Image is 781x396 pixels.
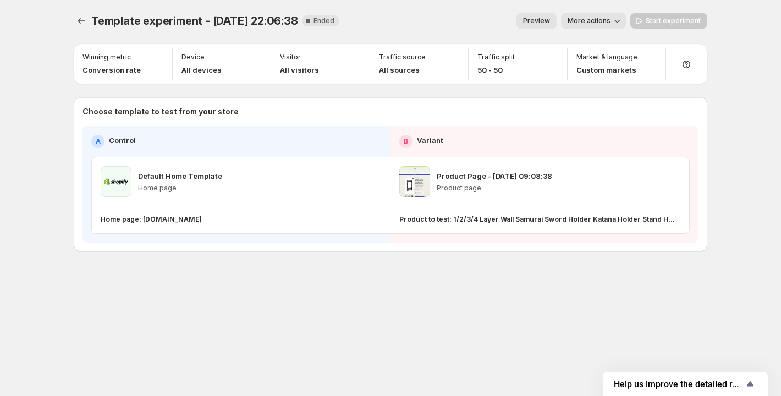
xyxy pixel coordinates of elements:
span: Ended [313,16,334,25]
h2: B [404,137,408,146]
p: Choose template to test from your store [82,106,698,117]
p: Visitor [280,53,301,62]
button: More actions [561,13,626,29]
p: Custom markets [576,64,637,75]
p: Traffic source [379,53,426,62]
p: Home page [138,184,222,193]
p: Product to test: 1/2/3/4 Layer Wall Samurai Sword Holder Katana Holder Stand Hanger Mounting Brac... [399,215,676,224]
p: Conversion rate [82,64,141,75]
p: All sources [379,64,426,75]
p: Default Home Template [138,170,222,182]
button: Preview [516,13,557,29]
span: More actions [568,16,610,25]
p: Device [182,53,205,62]
img: Default Home Template [101,166,131,197]
p: All visitors [280,64,319,75]
button: Experiments [74,13,89,29]
p: Home page: [DOMAIN_NAME] [101,215,202,224]
h2: A [96,137,101,146]
button: Show survey - Help us improve the detailed report for A/B campaigns [614,377,757,391]
p: Market & language [576,53,637,62]
p: Variant [417,135,443,146]
p: Traffic split [477,53,515,62]
span: Preview [523,16,550,25]
p: All devices [182,64,222,75]
p: Control [109,135,136,146]
p: Winning metric [82,53,131,62]
p: Product Page - [DATE] 09:08:38 [437,170,552,182]
span: Help us improve the detailed report for A/B campaigns [614,379,744,389]
span: Template experiment - [DATE] 22:06:38 [91,14,298,28]
p: 50 - 50 [477,64,515,75]
img: Product Page - Oct 3, 09:08:38 [399,166,430,197]
p: Product page [437,184,552,193]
